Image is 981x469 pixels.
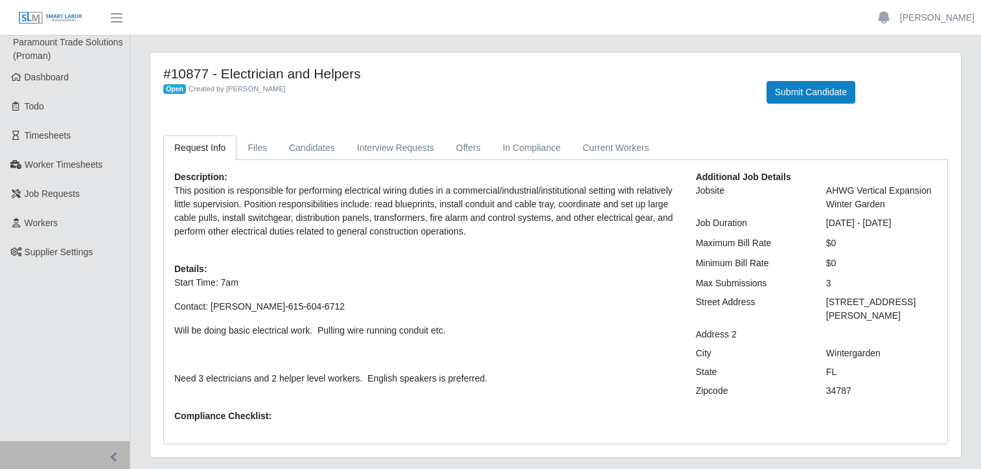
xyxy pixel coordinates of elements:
p: Start Time: 7am [174,276,676,290]
a: Interview Requests [346,135,445,161]
div: 34787 [816,384,947,398]
span: Timesheets [25,130,71,141]
a: Offers [445,135,492,161]
span: Created by [PERSON_NAME] [189,85,286,93]
button: Submit Candidate [767,81,855,104]
span: Worker Timesheets [25,159,102,170]
h4: #10877 - Electrician and Helpers [163,65,747,82]
div: Zipcode [686,384,816,398]
b: Description: [174,172,227,182]
span: Dashboard [25,72,69,82]
div: AHWG Vertical Expansion Winter Garden [816,184,947,211]
a: Current Workers [571,135,660,161]
div: [STREET_ADDRESS][PERSON_NAME] [816,295,947,323]
b: Compliance Checklist: [174,411,271,421]
img: SLM Logo [18,11,83,25]
div: FL [816,365,947,379]
span: Supplier Settings [25,247,93,257]
p: Contact: [PERSON_NAME]-615-604-6712 [174,300,676,314]
a: Request Info [163,135,237,161]
div: Street Address [686,295,816,323]
div: 3 [816,277,947,290]
div: $0 [816,236,947,250]
div: Wintergarden [816,347,947,360]
span: Open [163,84,186,95]
p: This position is responsible for performing electrical wiring duties in a commercial/industrial/i... [174,184,676,238]
span: Paramount Trade Solutions (Proman) [13,37,123,61]
b: Details: [174,264,207,274]
a: [PERSON_NAME] [900,11,975,25]
a: Files [237,135,278,161]
span: Todo [25,101,44,111]
div: Max Submissions [686,277,816,290]
a: Candidates [278,135,346,161]
div: Minimum Bill Rate [686,257,816,270]
span: Workers [25,218,58,228]
b: Additional Job Details [696,172,791,182]
span: Job Requests [25,189,80,199]
div: Maximum Bill Rate [686,236,816,250]
div: [DATE] - [DATE] [816,216,947,230]
div: State [686,365,816,379]
div: $0 [816,257,947,270]
p: Need 3 electricians and 2 helper level workers. English speakers is preferred. [174,372,676,385]
a: In Compliance [492,135,572,161]
div: City [686,347,816,360]
div: Jobsite [686,184,816,211]
p: Will be doing basic electrical work. Pulling wire running conduit etc. [174,324,676,337]
div: Address 2 [686,328,816,341]
div: Job Duration [686,216,816,230]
